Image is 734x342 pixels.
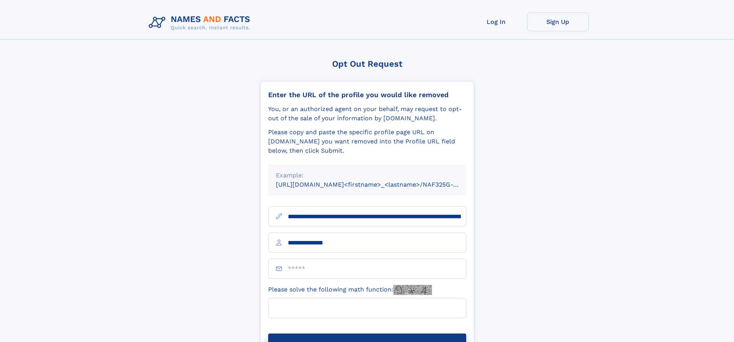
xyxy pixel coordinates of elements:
div: Please copy and paste the specific profile page URL on [DOMAIN_NAME] you want removed into the Pr... [268,128,466,155]
img: Logo Names and Facts [146,12,257,33]
label: Please solve the following math function: [268,285,432,295]
div: Opt Out Request [260,59,474,69]
a: Sign Up [527,12,589,31]
div: Enter the URL of the profile you would like removed [268,91,466,99]
small: [URL][DOMAIN_NAME]<firstname>_<lastname>/NAF325G-xxxxxxxx [276,181,481,188]
div: Example: [276,171,459,180]
div: You, or an authorized agent on your behalf, may request to opt-out of the sale of your informatio... [268,104,466,123]
a: Log In [465,12,527,31]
